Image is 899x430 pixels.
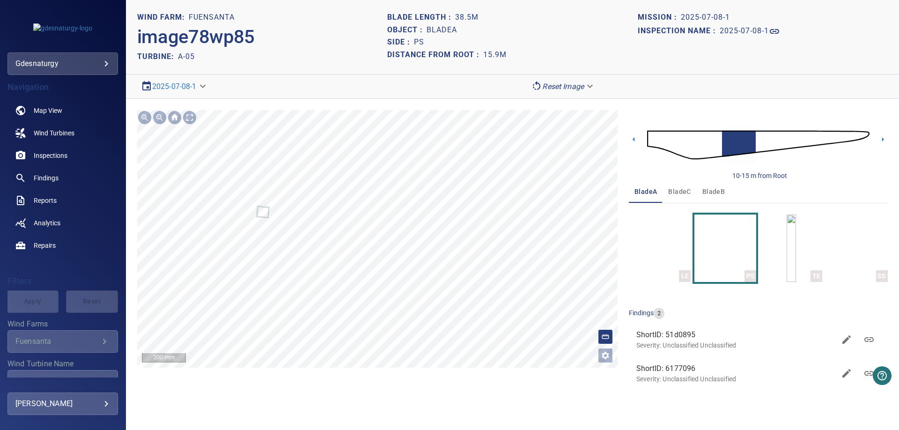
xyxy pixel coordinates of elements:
h1: 2025-07-08-1 [720,27,769,36]
p: Severity: Unclassified Unclassified [636,374,835,384]
span: ShortID: 6177096 [636,363,835,374]
div: Zoom in [137,110,152,125]
span: 2 [654,309,664,318]
a: repairs noActive [7,234,118,257]
div: gdesnaturgy [15,56,110,71]
h2: TURBINE: [137,52,178,61]
a: map noActive [7,99,118,122]
div: A-05 / Fuensanta [15,377,99,386]
h1: 15.9m [483,51,507,59]
img: d [647,118,870,172]
span: Wind Turbines [34,128,74,138]
h1: Side : [387,38,414,47]
div: Wind Farms [7,330,118,353]
a: reports noActive [7,189,118,212]
h1: Object : [387,26,427,35]
span: Inspections [34,151,67,160]
a: inspections noActive [7,144,118,167]
a: PS [721,215,730,282]
div: Fuensanta [15,337,99,346]
h1: bladeA [427,26,457,35]
h2: A-05 [178,52,195,61]
img: gdesnaturgy-logo [33,23,92,33]
div: LE [679,270,691,282]
a: windturbines noActive [7,122,118,144]
h1: Distance from root : [387,51,483,59]
div: Go home [167,110,182,125]
button: TE [760,215,822,282]
h1: Fuensanta [189,13,235,22]
h2: image78wp85 [137,26,255,48]
span: Repairs [34,241,56,250]
span: Map View [34,106,62,115]
div: Toggle full page [182,110,197,125]
span: Reports [34,196,57,205]
span: Analytics [34,218,60,228]
button: PS [694,215,756,282]
div: 2025-07-08-1 [137,78,212,95]
div: Zoom out [152,110,167,125]
h1: PS [414,38,424,47]
a: SS [852,215,862,282]
button: Open image filters and tagging options [598,348,613,363]
a: LE [655,215,664,282]
div: [PERSON_NAME] [15,396,110,411]
div: Wind Turbine Name [7,370,118,393]
p: Severity: Unclassified Unclassified [636,341,835,350]
a: findings noActive [7,167,118,189]
h1: Mission : [638,13,681,22]
span: bladeA [634,186,657,198]
h1: Inspection name : [638,27,720,36]
div: Reset Image [527,78,599,95]
button: LE [629,215,691,282]
span: ShortID: 51d0895 [636,329,835,341]
button: SS [826,215,888,282]
label: Wind Turbine Name [7,360,118,368]
h4: Filters [7,276,118,286]
a: TE [787,215,796,282]
div: PS [744,270,756,282]
a: analytics noActive [7,212,118,234]
div: gdesnaturgy [7,52,118,75]
em: Reset Image [542,82,584,91]
h4: Navigation [7,82,118,92]
span: bladeB [702,186,725,198]
label: Wind Farms [7,320,118,328]
div: SS [876,270,888,282]
a: 2025-07-08-1 [152,82,197,91]
span: findings [629,309,654,317]
div: TE [811,270,822,282]
span: bladeC [668,186,691,198]
h1: WIND FARM: [137,13,189,22]
a: 2025-07-08-1 [720,26,780,37]
div: 10-15 m from Root [732,171,787,180]
h1: 2025-07-08-1 [681,13,730,22]
h1: Blade length : [387,13,455,22]
h1: 38.5m [455,13,479,22]
span: Findings [34,173,59,183]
